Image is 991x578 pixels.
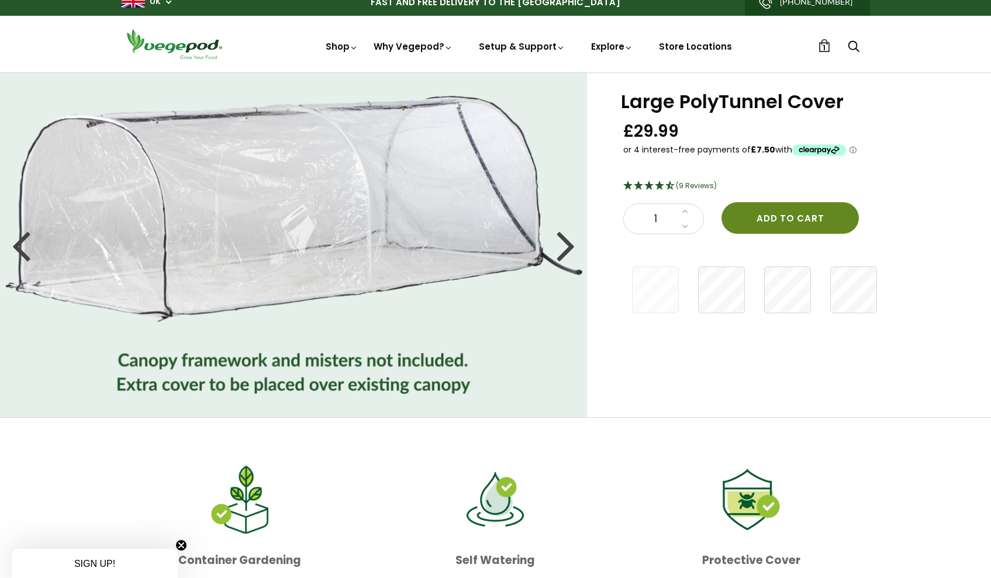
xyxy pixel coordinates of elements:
[621,92,962,111] h1: Large PolyTunnel Cover
[479,40,565,53] a: Setup & Support
[122,549,358,572] p: Container Gardening
[377,549,614,572] p: Self Watering
[678,204,692,219] a: Increase quantity by 1
[326,40,358,53] a: Shop
[74,559,115,569] span: SIGN UP!
[12,549,178,578] div: SIGN UP!Close teaser
[623,120,679,142] span: £29.99
[818,39,831,52] a: 1
[678,219,692,234] a: Decrease quantity by 1
[721,202,859,234] button: Add to cart
[374,40,453,53] a: Why Vegepod?
[636,212,675,227] span: 1
[122,27,227,61] img: Vegepod
[633,549,869,572] p: Protective Cover
[676,181,717,191] span: 4.44 Stars - 9 Reviews
[623,179,962,194] div: 4.44 Stars - 9 Reviews
[823,42,826,53] span: 1
[848,41,859,53] a: Search
[591,40,633,53] a: Explore
[175,539,187,551] button: Close teaser
[659,40,732,53] a: Store Locations
[5,96,583,393] img: Large PolyTunnel Cover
